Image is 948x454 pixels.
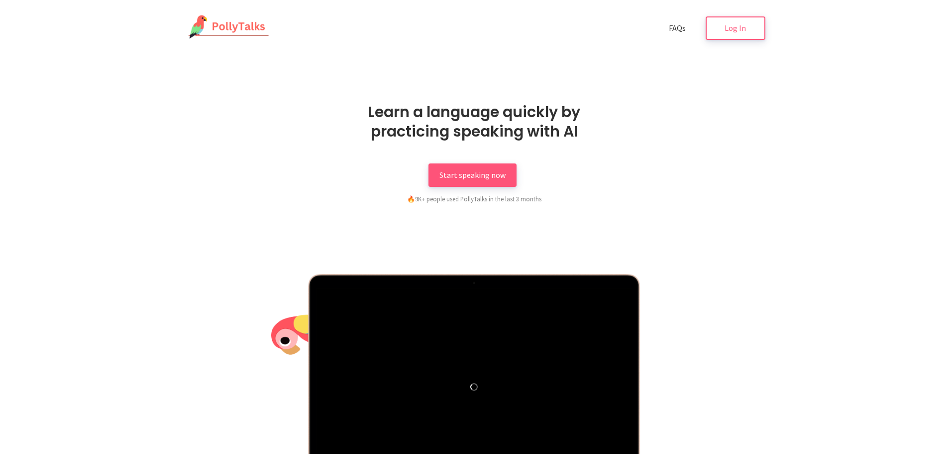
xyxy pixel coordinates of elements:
a: Start speaking now [428,163,517,187]
span: Start speaking now [439,170,506,180]
span: Log In [725,23,746,33]
h1: Learn a language quickly by practicing speaking with AI [337,102,611,141]
a: Log In [706,16,765,40]
img: PollyTalks Logo [183,15,270,40]
a: FAQs [658,16,697,40]
span: fire [407,195,415,203]
div: 9K+ people used PollyTalks in the last 3 months [355,194,594,204]
span: FAQs [669,23,686,33]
